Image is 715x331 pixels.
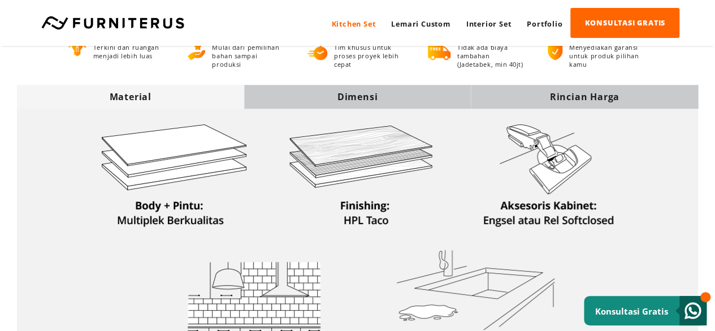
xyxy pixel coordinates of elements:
[457,43,527,68] p: Tidak ada biaya tambahan (Jadetabek, min 40jt)
[244,91,471,103] div: Dimensi
[584,296,707,325] a: Konsultasi Gratis
[188,43,205,60] img: berkualitas.png
[93,43,167,60] p: Terkini dan ruangan menjadi lebih luas
[548,43,562,60] img: bergaransi.png
[569,43,647,68] p: Menyediakan garansi untuk produk pilihan kamu
[471,91,698,103] div: Rincian Harga
[570,8,679,38] a: KONSULTASI GRATIS
[334,43,407,68] p: Tim khusus untuk proses proyek lebih cepat
[595,306,668,317] small: Konsultasi Gratis
[428,43,450,60] img: gratis-ongkir.png
[323,8,383,39] a: Kitchen Set
[68,39,86,56] img: desain-fungsional.png
[458,8,519,39] a: Interior Set
[307,43,327,60] img: proses-cepat.png
[212,43,287,68] p: Mulai dari pemilihan bahan sampai produksi
[17,91,244,103] div: Material
[383,8,458,39] a: Lemari Custom
[519,8,570,39] a: Portfolio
